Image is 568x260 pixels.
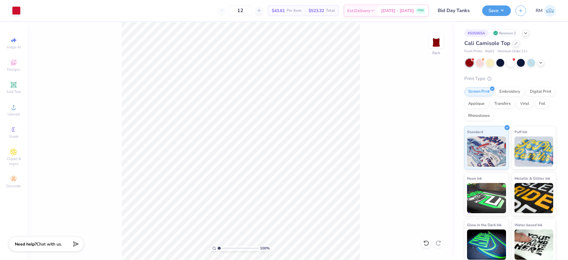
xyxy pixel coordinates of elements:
[8,112,20,117] span: Upload
[464,40,510,47] span: Cali Camisole Top
[9,134,18,139] span: Greek
[467,230,506,260] img: Glow in the Dark Ink
[536,7,543,14] span: RM
[7,45,21,50] span: Image AI
[467,129,483,135] span: Standard
[430,35,442,47] img: Back
[526,87,555,96] div: Digital Print
[467,175,482,181] span: Neon Ink
[464,29,488,37] div: # 505965A
[432,50,440,56] div: Back
[514,136,553,167] img: Puff Ink
[433,5,478,17] input: Untitled Design
[464,99,488,108] div: Applique
[544,5,556,17] img: Roberta Manuel
[495,87,524,96] div: Embroidery
[464,75,556,82] div: Print Type
[381,8,414,14] span: [DATE] - [DATE]
[347,8,370,14] span: Est. Delivery
[15,241,37,247] strong: Need help?
[229,5,252,16] input: – –
[287,8,301,14] span: Per Item
[492,29,519,37] div: Revision 2
[326,8,335,14] span: Total
[490,99,514,108] div: Transfers
[309,8,324,14] span: $523.32
[6,89,21,94] span: Add Text
[467,183,506,213] img: Neon Ink
[464,111,494,120] div: Rhinestones
[514,222,542,228] span: Water based Ink
[514,230,553,260] img: Water based Ink
[7,67,20,72] span: Designs
[467,136,506,167] img: Standard
[498,49,528,54] span: Minimum Order: 12 +
[260,246,270,251] span: 100 %
[3,156,24,166] span: Clipart & logos
[467,222,501,228] span: Glow in the Dark Ink
[536,5,556,17] a: RM
[514,183,553,213] img: Metallic & Glitter Ink
[464,87,494,96] div: Screen Print
[6,184,21,188] span: Decorate
[464,49,482,54] span: Fresh Prints
[272,8,285,14] span: $43.61
[37,241,62,247] span: Chat with us.
[514,129,527,135] span: Puff Ink
[535,99,549,108] div: Foil
[417,8,424,13] span: FREE
[482,5,511,16] button: Save
[485,49,495,54] span: # fp52
[514,175,550,181] span: Metallic & Glitter Ink
[516,99,533,108] div: Vinyl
